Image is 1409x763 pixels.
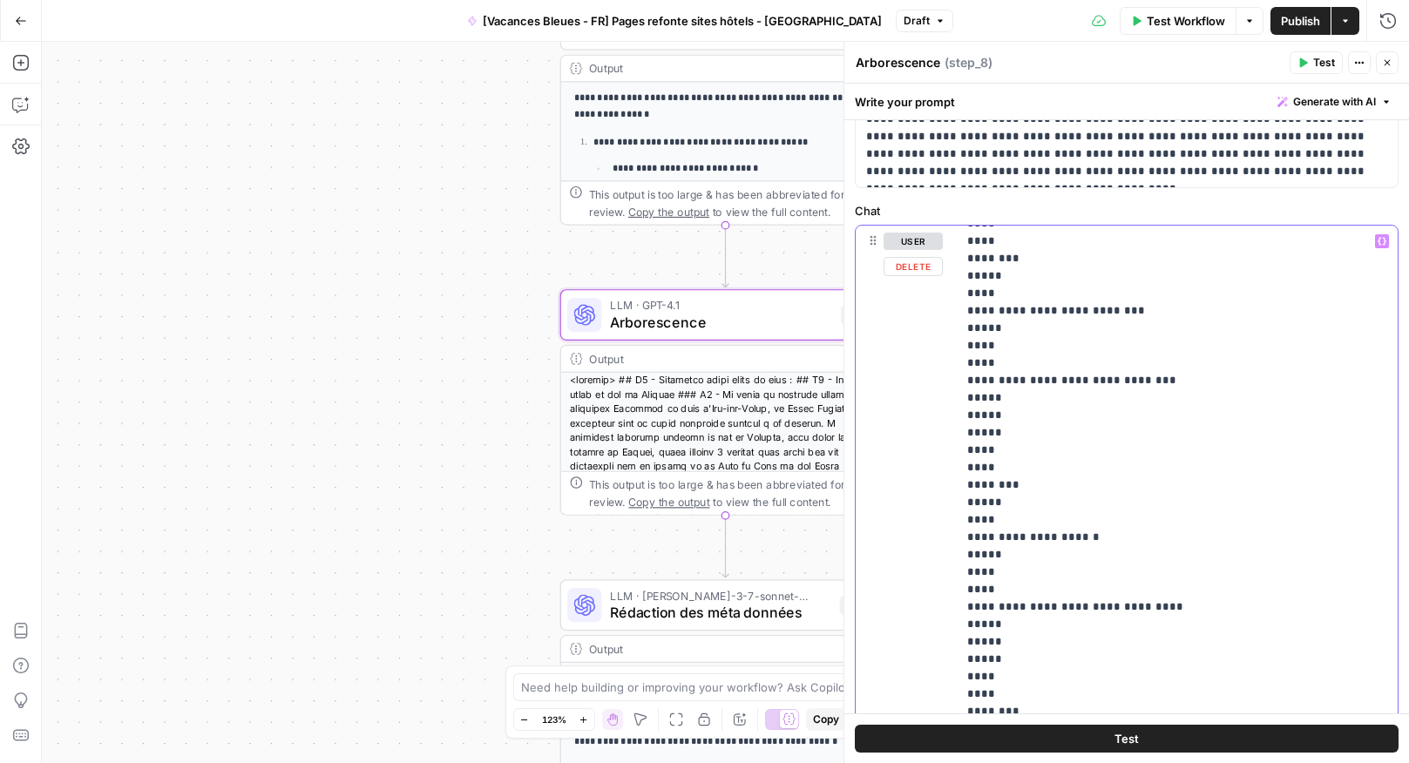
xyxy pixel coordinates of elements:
[856,54,940,71] textarea: Arborescence
[589,476,882,510] div: This output is too large & has been abbreviated for review. to view the full content.
[844,84,1409,119] div: Write your prompt
[457,7,892,35] button: [Vacances Bleues - FR] Pages refonte sites hôtels - [GEOGRAPHIC_DATA]
[1281,12,1320,30] span: Publish
[1120,7,1236,35] button: Test Workflow
[1270,91,1399,113] button: Generate with AI
[610,602,831,624] span: Rédaction des méta données
[855,202,1399,219] label: Chat
[896,10,953,32] button: Draft
[1114,730,1139,747] span: Test
[628,205,709,218] span: Copy the output
[610,312,832,334] span: Arborescence
[589,640,832,658] div: Output
[813,712,839,727] span: Copy
[610,297,832,314] span: LLM · GPT-4.1
[589,350,832,368] div: Output
[483,12,882,30] span: [Vacances Bleues - FR] Pages refonte sites hôtels - [GEOGRAPHIC_DATA]
[1293,94,1376,110] span: Generate with AI
[945,54,992,71] span: ( step_8 )
[884,233,943,250] button: user
[542,712,566,726] span: 123%
[884,257,943,276] button: Delete
[1270,7,1331,35] button: Publish
[722,226,728,287] g: Edge from step_3 to step_8
[610,22,832,44] span: Rédaction de l'article
[589,186,882,219] div: This output is too large & has been abbreviated for review. to view the full content.
[1147,12,1225,30] span: Test Workflow
[610,587,831,604] span: LLM · [PERSON_NAME]-3-7-sonnet-20250219
[1313,55,1335,71] span: Test
[806,708,846,731] button: Copy
[589,60,832,78] div: Output
[722,516,728,577] g: Edge from step_8 to step_4
[855,725,1399,753] button: Test
[560,289,891,516] div: LLM · GPT-4.1ArborescenceStep 8Output<loremip> ## D5 - Sitametco adipi elits do eius : ## T9 - In...
[1290,51,1343,74] button: Test
[628,496,709,509] span: Copy the output
[904,13,930,29] span: Draft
